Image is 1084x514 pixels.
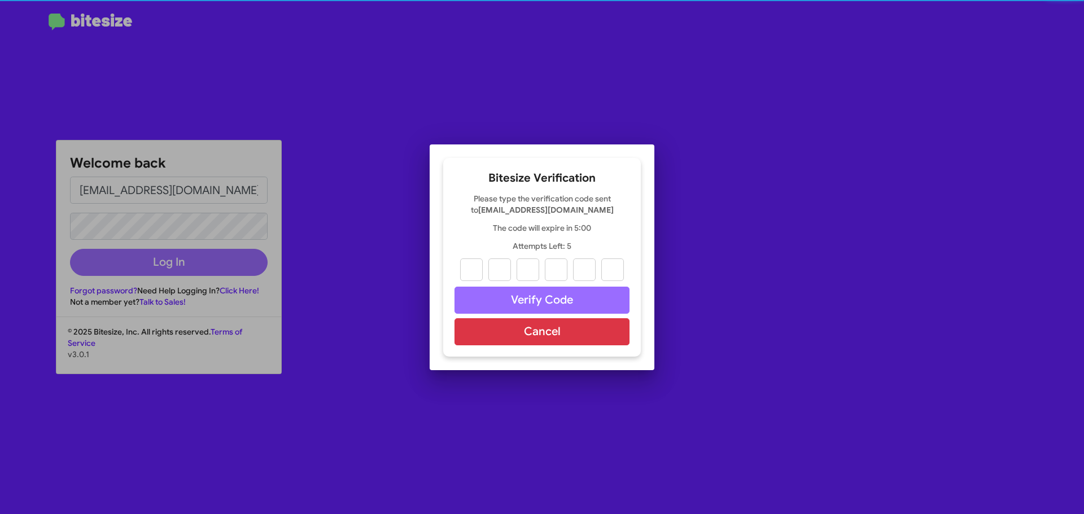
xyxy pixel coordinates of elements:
[454,169,630,187] h2: Bitesize Verification
[478,205,614,215] strong: [EMAIL_ADDRESS][DOMAIN_NAME]
[454,318,630,345] button: Cancel
[454,193,630,216] p: Please type the verification code sent to
[454,240,630,252] p: Attempts Left: 5
[454,222,630,234] p: The code will expire in 5:00
[454,287,630,314] button: Verify Code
